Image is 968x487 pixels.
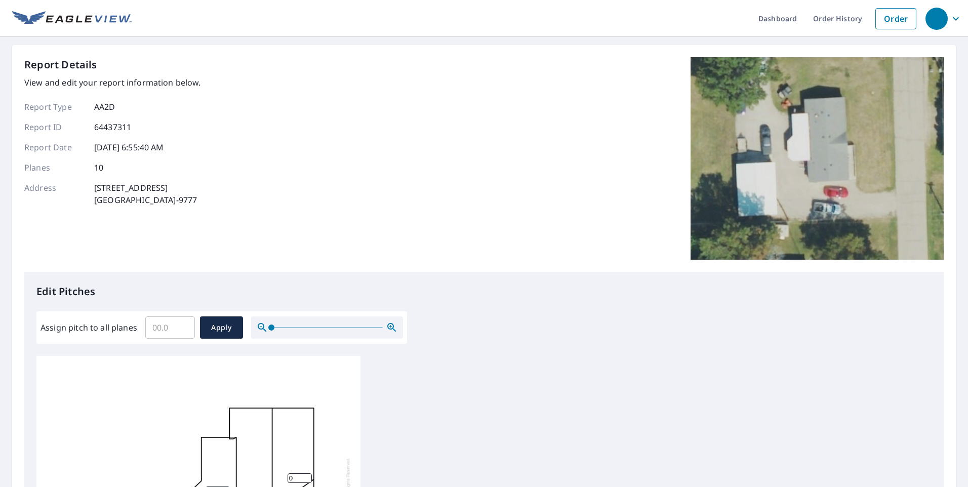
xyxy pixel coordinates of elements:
[94,161,103,174] p: 10
[94,101,115,113] p: AA2D
[41,321,137,334] label: Assign pitch to all planes
[24,161,85,174] p: Planes
[208,321,235,334] span: Apply
[200,316,243,339] button: Apply
[24,121,85,133] p: Report ID
[94,182,197,206] p: [STREET_ADDRESS] [GEOGRAPHIC_DATA]-9777
[36,284,932,299] p: Edit Pitches
[94,141,164,153] p: [DATE] 6:55:40 AM
[145,313,195,342] input: 00.0
[24,76,201,89] p: View and edit your report information below.
[24,141,85,153] p: Report Date
[24,182,85,206] p: Address
[875,8,916,29] a: Order
[691,57,944,260] img: Top image
[24,57,97,72] p: Report Details
[12,11,132,26] img: EV Logo
[24,101,85,113] p: Report Type
[94,121,131,133] p: 64437311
